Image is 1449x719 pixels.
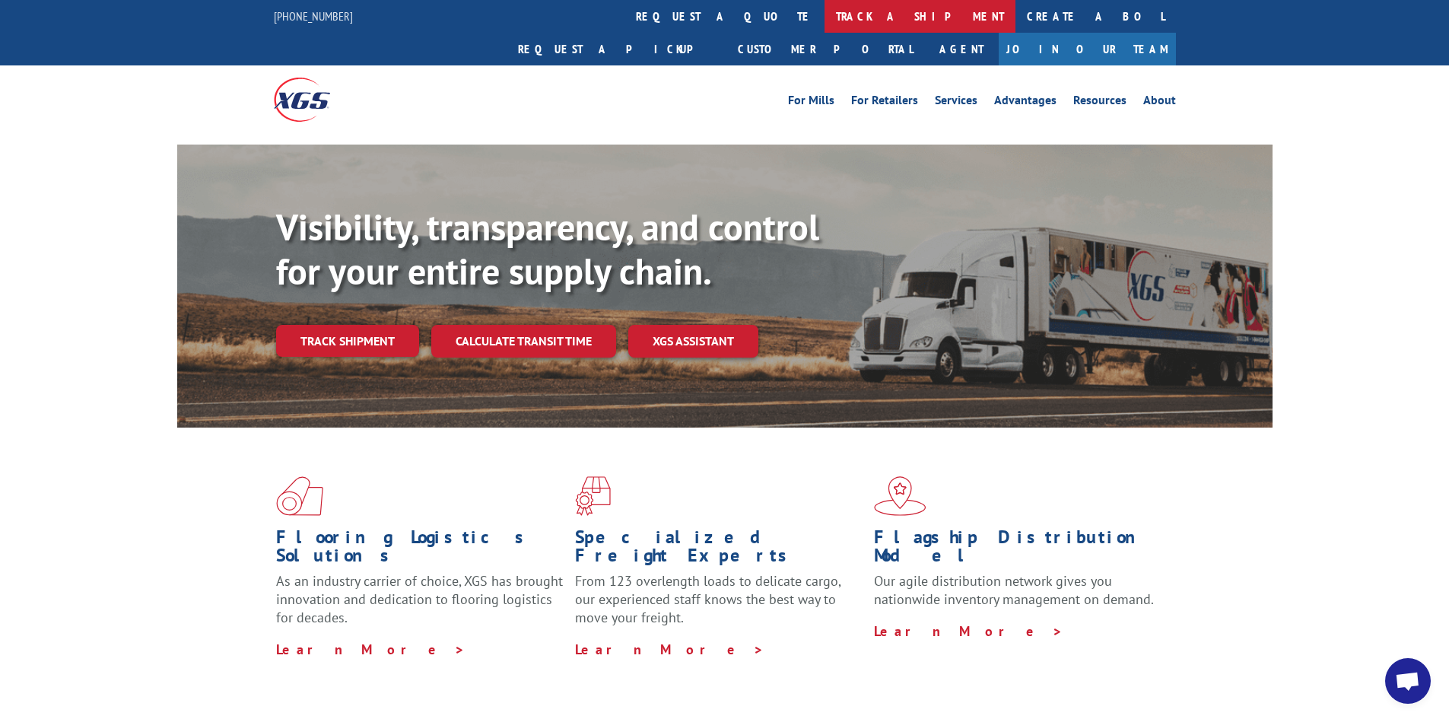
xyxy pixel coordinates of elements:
[788,94,834,111] a: For Mills
[276,528,564,572] h1: Flooring Logistics Solutions
[1385,658,1431,704] a: Open chat
[575,476,611,516] img: xgs-icon-focused-on-flooring-red
[431,325,616,358] a: Calculate transit time
[575,528,863,572] h1: Specialized Freight Experts
[851,94,918,111] a: For Retailers
[874,622,1063,640] a: Learn More >
[924,33,999,65] a: Agent
[1073,94,1126,111] a: Resources
[726,33,924,65] a: Customer Portal
[274,8,353,24] a: [PHONE_NUMBER]
[276,325,419,357] a: Track shipment
[575,641,764,658] a: Learn More >
[628,325,758,358] a: XGS ASSISTANT
[575,572,863,640] p: From 123 overlength loads to delicate cargo, our experienced staff knows the best way to move you...
[1143,94,1176,111] a: About
[999,33,1176,65] a: Join Our Team
[935,94,977,111] a: Services
[874,572,1154,608] span: Our agile distribution network gives you nationwide inventory management on demand.
[276,203,819,294] b: Visibility, transparency, and control for your entire supply chain.
[276,476,323,516] img: xgs-icon-total-supply-chain-intelligence-red
[276,641,466,658] a: Learn More >
[994,94,1057,111] a: Advantages
[874,528,1161,572] h1: Flagship Distribution Model
[507,33,726,65] a: Request a pickup
[874,476,926,516] img: xgs-icon-flagship-distribution-model-red
[276,572,563,626] span: As an industry carrier of choice, XGS has brought innovation and dedication to flooring logistics...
